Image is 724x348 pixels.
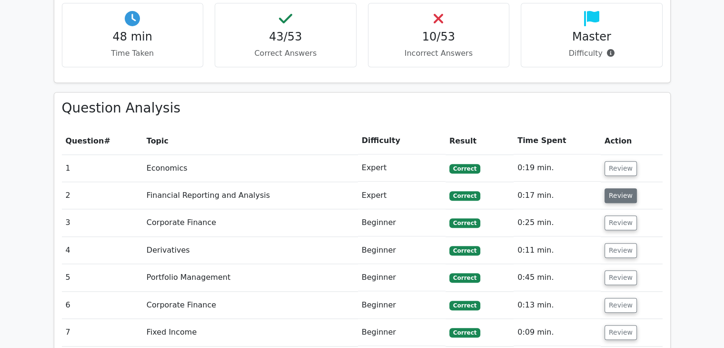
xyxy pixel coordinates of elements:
[62,127,143,154] th: #
[514,209,601,236] td: 0:25 min.
[62,319,143,346] td: 7
[514,182,601,209] td: 0:17 min.
[358,209,446,236] td: Beginner
[449,328,480,338] span: Correct
[514,319,601,346] td: 0:09 min.
[449,273,480,283] span: Correct
[62,292,143,319] td: 6
[605,325,637,340] button: Review
[449,164,480,174] span: Correct
[601,127,663,154] th: Action
[70,48,196,59] p: Time Taken
[605,161,637,176] button: Review
[143,264,358,291] td: Portfolio Management
[514,127,601,154] th: Time Spent
[605,243,637,258] button: Review
[223,30,348,44] h4: 43/53
[358,127,446,154] th: Difficulty
[449,246,480,256] span: Correct
[358,182,446,209] td: Expert
[449,301,480,310] span: Correct
[62,237,143,264] td: 4
[143,127,358,154] th: Topic
[529,48,655,59] p: Difficulty
[143,292,358,319] td: Corporate Finance
[66,136,104,145] span: Question
[223,48,348,59] p: Correct Answers
[143,237,358,264] td: Derivatives
[376,30,502,44] h4: 10/53
[514,237,601,264] td: 0:11 min.
[70,30,196,44] h4: 48 min
[143,154,358,182] td: Economics
[514,292,601,319] td: 0:13 min.
[358,319,446,346] td: Beginner
[605,215,637,230] button: Review
[62,100,663,116] h3: Question Analysis
[358,292,446,319] td: Beginner
[358,154,446,182] td: Expert
[514,264,601,291] td: 0:45 min.
[449,191,480,201] span: Correct
[605,270,637,285] button: Review
[143,319,358,346] td: Fixed Income
[605,188,637,203] button: Review
[62,182,143,209] td: 2
[376,48,502,59] p: Incorrect Answers
[605,298,637,313] button: Review
[358,264,446,291] td: Beginner
[62,154,143,182] td: 1
[514,154,601,182] td: 0:19 min.
[143,182,358,209] td: Financial Reporting and Analysis
[358,237,446,264] td: Beginner
[143,209,358,236] td: Corporate Finance
[62,264,143,291] td: 5
[446,127,514,154] th: Result
[449,218,480,228] span: Correct
[529,30,655,44] h4: Master
[62,209,143,236] td: 3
